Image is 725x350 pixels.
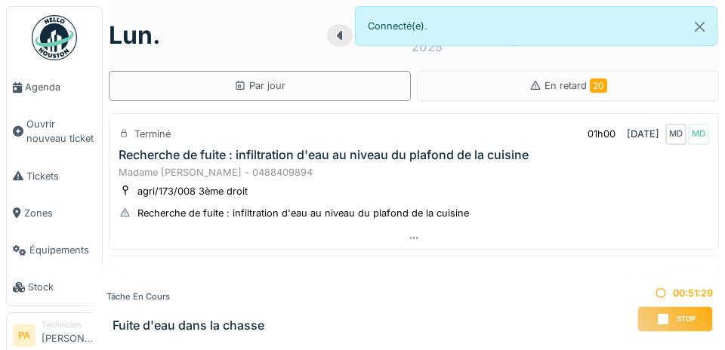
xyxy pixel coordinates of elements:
a: Tickets [7,158,102,195]
div: Madame [PERSON_NAME] - 0488409894 [119,165,709,180]
div: Par jour [234,78,285,93]
div: MD [665,124,686,145]
div: MD [688,124,709,145]
span: Tickets [26,169,96,183]
a: Équipements [7,232,102,269]
a: Zones [7,195,102,232]
div: agri/173/008 3ème droit [137,184,248,198]
button: Close [683,7,717,47]
span: Agenda [25,80,96,94]
h1: lun. [109,21,161,50]
div: Connecté(e). [355,6,717,46]
div: 00:51:29 [637,286,713,300]
a: Agenda [7,69,102,106]
div: Tâche en cours [106,290,264,303]
span: Équipements [29,243,96,257]
h3: Fuite d'eau dans la chasse [113,318,264,333]
div: Technicien [42,319,96,330]
span: Ouvrir nouveau ticket [26,117,96,146]
span: En retard [545,80,607,91]
span: Stock [28,280,96,294]
span: 20 [590,78,607,93]
div: PA [665,266,686,287]
div: [DATE] [627,269,659,284]
div: Terminé [134,269,171,284]
a: Ouvrir nouveau ticket [7,106,102,157]
a: Stock [7,269,102,305]
div: Terminé [134,127,171,141]
div: Recherche de fuite : infiltration d'eau au niveau du plafond de la cuisine [119,148,529,162]
span: Stop [677,314,696,324]
div: 01h00 [588,127,615,141]
div: [DATE] [627,127,659,141]
div: Recherche de fuite : infiltration d'eau au niveau du plafond de la cuisine [137,206,469,220]
div: 2025 [412,38,443,56]
span: Zones [24,206,96,220]
img: Badge_color-CXgf-gQk.svg [32,15,77,60]
div: AB [688,266,709,287]
li: PA [13,324,35,347]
